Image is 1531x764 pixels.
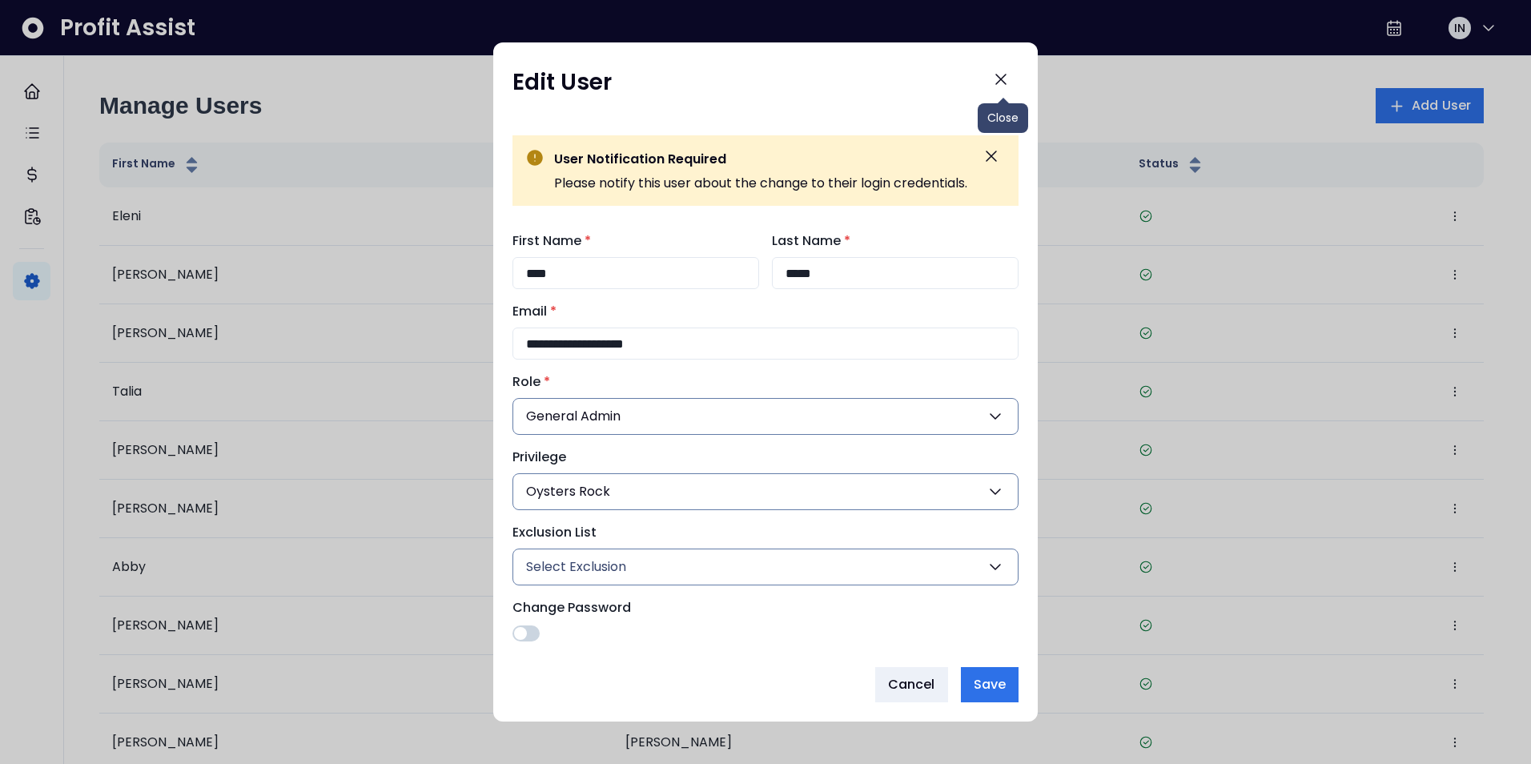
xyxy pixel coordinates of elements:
label: Privilege [512,448,1009,467]
span: User Notification Required [554,150,726,168]
button: Dismiss [977,142,1006,171]
span: Select Exclusion [526,557,626,577]
button: Save [961,667,1019,702]
span: General Admin [526,407,621,426]
label: Role [512,372,1009,392]
label: Exclusion List [512,523,1009,542]
span: Save [974,675,1006,694]
div: Close [978,103,1028,133]
button: Cancel [875,667,948,702]
span: Oysters Rock [526,482,610,501]
p: Please notify this user about the change to their login credentials. [554,174,967,193]
button: Close [983,62,1019,97]
label: First Name [512,231,749,251]
label: Change Password [512,598,1009,617]
label: Email [512,302,1009,321]
span: Cancel [888,675,935,694]
label: Last Name [772,231,1009,251]
h1: Edit User [512,68,612,97]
